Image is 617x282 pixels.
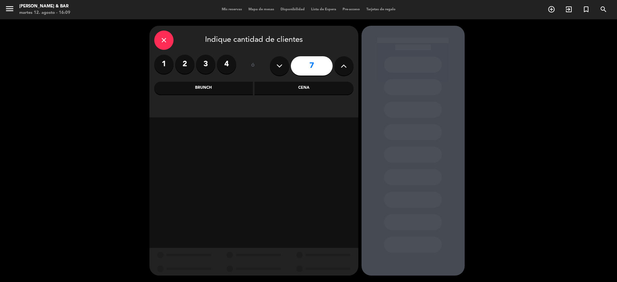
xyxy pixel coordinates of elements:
[196,55,215,74] label: 3
[154,55,174,74] label: 1
[339,8,363,11] span: Pre-acceso
[255,82,353,95] div: Cena
[154,82,253,95] div: Brunch
[363,8,399,11] span: Tarjetas de regalo
[219,8,245,11] span: Mis reservas
[308,8,339,11] span: Lista de Espera
[19,10,70,16] div: martes 12. agosto - 16:09
[600,5,607,13] i: search
[160,36,168,44] i: close
[154,31,353,50] div: Indique cantidad de clientes
[175,55,194,74] label: 2
[5,4,14,16] button: menu
[548,5,555,13] i: add_circle_outline
[243,55,264,77] div: ó
[277,8,308,11] span: Disponibilidad
[245,8,277,11] span: Mapa de mesas
[19,3,70,10] div: [PERSON_NAME] & Bar
[5,4,14,14] i: menu
[582,5,590,13] i: turned_in_not
[565,5,573,13] i: exit_to_app
[217,55,236,74] label: 4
